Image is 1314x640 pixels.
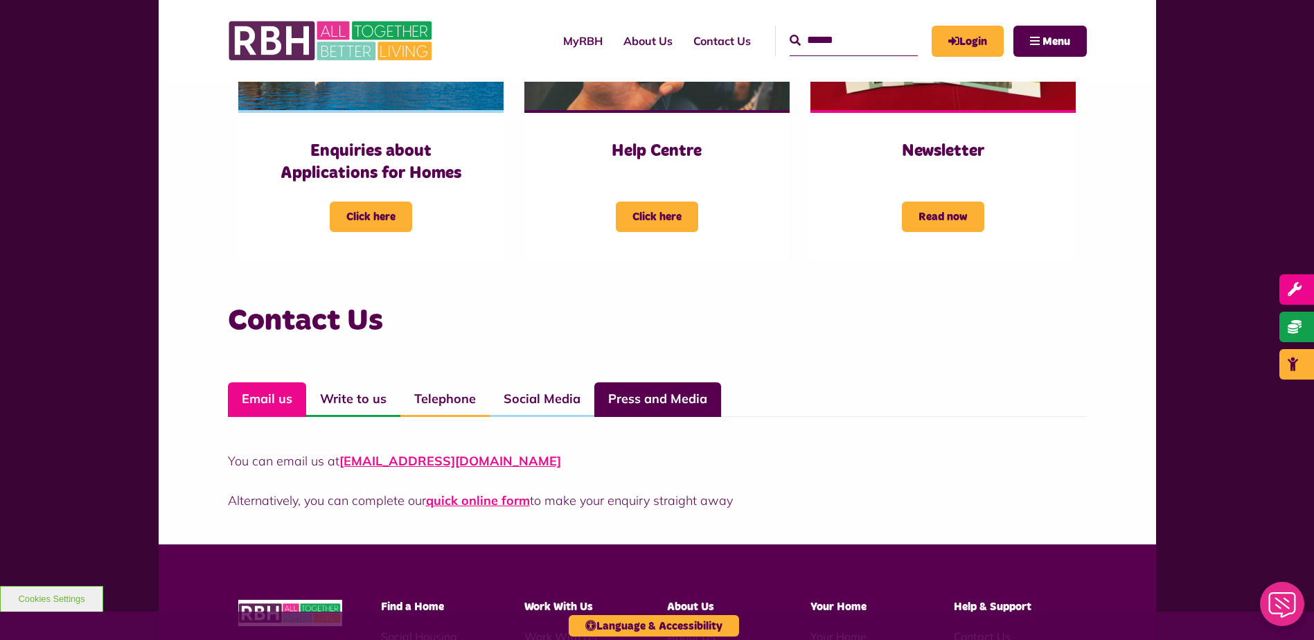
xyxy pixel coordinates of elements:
p: Alternatively, you can complete our to make your enquiry straight away [228,491,1087,510]
a: Press and Media [594,382,721,417]
a: Contact Us [683,22,761,60]
a: About Us [613,22,683,60]
span: Work With Us [524,601,593,612]
img: RBH [238,600,342,627]
h3: Newsletter [838,141,1048,162]
span: Click here [616,202,698,232]
span: Read now [902,202,984,232]
h3: Enquiries about Applications for Homes [266,141,476,184]
h3: Contact Us [228,301,1087,341]
a: MyRBH [932,26,1004,57]
p: You can email us at [228,452,1087,470]
h3: Help Centre [552,141,762,162]
input: Search [790,26,918,55]
button: Language & Accessibility [569,615,739,637]
span: Find a Home [381,601,444,612]
button: Navigation [1013,26,1087,57]
a: Telephone [400,382,490,417]
a: Email us [228,382,306,417]
span: Menu [1042,36,1070,47]
a: Social Media [490,382,594,417]
span: Click here [330,202,412,232]
span: Your Home [810,601,867,612]
span: About Us [667,601,714,612]
a: [EMAIL_ADDRESS][DOMAIN_NAME] [339,453,561,469]
a: MyRBH [553,22,613,60]
iframe: Netcall Web Assistant for live chat [1252,578,1314,640]
span: Help & Support [954,601,1031,612]
img: RBH [228,14,436,68]
a: Write to us [306,382,400,417]
a: quick online form [426,492,530,508]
